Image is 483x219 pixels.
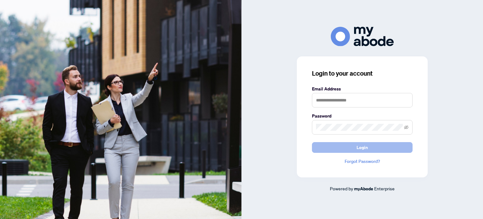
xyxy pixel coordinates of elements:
[354,185,373,192] a: myAbode
[404,125,408,130] span: eye-invisible
[312,158,413,165] a: Forgot Password?
[312,142,413,153] button: Login
[331,27,394,46] img: ma-logo
[357,142,368,153] span: Login
[330,186,353,191] span: Powered by
[312,112,413,119] label: Password
[312,69,413,78] h3: Login to your account
[374,186,395,191] span: Enterprise
[312,85,413,92] label: Email Address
